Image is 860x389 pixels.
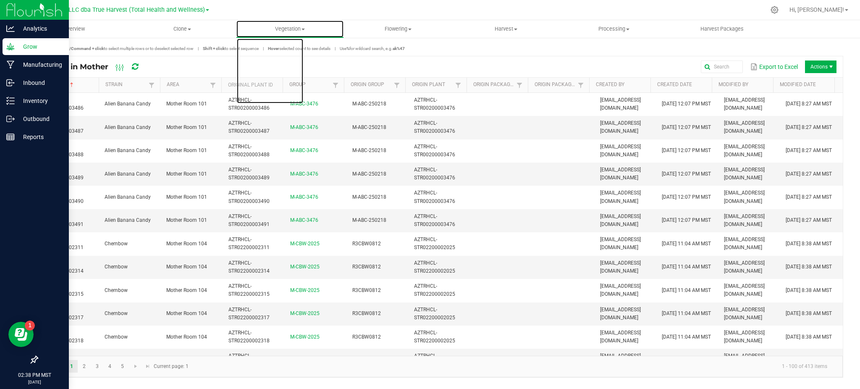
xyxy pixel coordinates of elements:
[392,80,402,90] a: Filter
[352,217,386,223] span: M-ABC-250218
[600,307,641,321] span: [EMAIL_ADDRESS][DOMAIN_NAME]
[68,81,75,88] span: Sortable
[105,287,128,293] span: Chembow
[228,330,270,344] span: AZTRHCL-STR02200002318
[228,283,270,297] span: AZTRHCL-STR02200002315
[6,97,15,105] inline-svg: Inventory
[194,45,203,52] span: |
[203,46,225,51] strong: Shift + click
[786,101,832,107] span: [DATE] 8:27 AM MST
[228,307,270,321] span: AZTRHCL-STR02200002317
[259,45,268,52] span: |
[290,147,318,153] a: M-ABC-3476
[689,25,755,33] span: Harvest Packages
[786,287,832,293] span: [DATE] 8:38 AM MST
[662,194,711,200] span: [DATE] 12:07 PM MST
[352,101,386,107] span: M-ABC-250218
[600,260,641,274] span: [EMAIL_ADDRESS][DOMAIN_NAME]
[330,80,341,90] a: Filter
[786,147,832,153] span: [DATE] 8:27 AM MST
[352,264,381,270] span: R3CBW0812
[724,353,765,367] span: [EMAIL_ADDRESS][DOMAIN_NAME]
[724,283,765,297] span: [EMAIL_ADDRESS][DOMAIN_NAME]
[228,144,270,158] span: AZTRHCL-STR00200003488
[352,310,381,316] span: R3CBW0812
[166,264,207,270] span: Mother Room 104
[228,120,270,134] span: AZTRHCL-STR00200003487
[4,379,65,385] p: [DATE]
[290,334,320,340] a: M-CBW-2025
[15,114,65,124] p: Outbound
[44,60,153,74] div: Plants in Mother
[414,97,455,111] span: AZTRHCL-STR00200003476
[166,147,207,153] span: Mother Room 101
[662,264,711,270] span: [DATE] 11:04 AM MST
[701,60,743,73] input: Search
[290,217,318,223] a: M-ABC-3476
[414,213,455,227] span: AZTRHCL-STR00200003476
[289,81,330,88] a: GroupSortable
[786,264,832,270] span: [DATE] 8:38 AM MST
[25,321,35,331] iframe: Resource center unread badge
[105,194,151,200] span: Alien Banana Candy
[236,25,343,33] span: Vegetation
[352,194,386,200] span: M-ABC-250218
[576,80,586,90] a: Filter
[15,42,65,52] p: Grow
[561,25,668,33] span: Processing
[600,167,641,181] span: [EMAIL_ADDRESS][DOMAIN_NAME]
[116,360,128,373] a: Page 5
[344,25,451,33] span: Flowering
[596,81,647,88] a: Created BySortable
[6,133,15,141] inline-svg: Reports
[330,45,340,52] span: |
[105,171,151,177] span: Alien Banana Candy
[15,132,65,142] p: Reports
[662,287,711,293] span: [DATE] 11:04 AM MST
[600,330,641,344] span: [EMAIL_ADDRESS][DOMAIN_NAME]
[105,334,128,340] span: Chembow
[352,147,386,153] span: M-ABC-250218
[166,171,207,177] span: Mother Room 101
[414,144,455,158] span: AZTRHCL-STR00200003476
[228,260,270,274] span: AZTRHCL-STR02200002314
[290,101,318,107] a: M-ABC-3476
[6,60,15,69] inline-svg: Manufacturing
[6,42,15,51] inline-svg: Grow
[62,46,194,51] span: to select multiple rows or to deselect selected row
[6,24,15,33] inline-svg: Analytics
[352,124,386,130] span: M-ABC-250218
[166,241,207,247] span: Mother Room 104
[786,171,832,177] span: [DATE] 8:27 AM MST
[268,46,330,51] span: selected count to see details
[724,97,765,111] span: [EMAIL_ADDRESS][DOMAIN_NAME]
[228,237,270,250] span: AZTRHCL-STR02200002311
[167,81,207,88] a: AreaSortable
[748,60,800,74] button: Export to Excel
[15,78,65,88] p: Inbound
[228,353,270,367] span: AZTRHCL-STR02200002319
[290,287,320,293] a: M-CBW-2025
[724,190,765,204] span: [EMAIL_ADDRESS][DOMAIN_NAME]
[221,78,283,93] th: Original Plant ID
[105,310,128,316] span: Chembow
[290,264,320,270] a: M-CBW-2025
[340,46,405,51] span: Use for wildcard search, e.g.
[166,310,207,316] span: Mother Room 104
[780,81,831,88] a: Modified DateSortable
[769,6,780,14] div: Manage settings
[600,97,641,111] span: [EMAIL_ADDRESS][DOMAIN_NAME]
[4,371,65,379] p: 02:38 PM MST
[560,20,668,38] a: Processing
[228,190,270,204] span: AZTRHCL-STR00200003490
[600,237,641,250] span: [EMAIL_ADDRESS][DOMAIN_NAME]
[290,171,318,177] a: M-ABC-3476
[514,80,524,90] a: Filter
[91,360,103,373] a: Page 3
[662,124,711,130] span: [DATE] 12:07 PM MST
[144,363,151,370] span: Go to the last page
[662,147,711,153] span: [DATE] 12:07 PM MST
[453,25,560,33] span: Harvest
[453,80,463,90] a: Filter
